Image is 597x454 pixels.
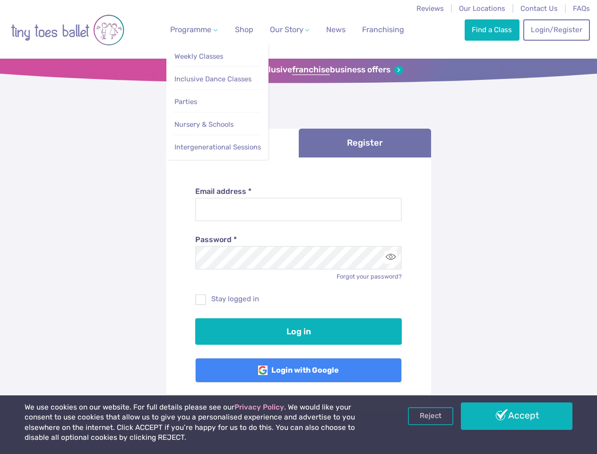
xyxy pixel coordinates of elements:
[299,129,431,157] a: Register
[11,6,124,54] img: tiny toes ballet
[573,4,590,13] a: FAQs
[173,93,261,111] a: Parties
[358,20,408,39] a: Franchising
[195,358,402,383] a: Login with Google
[459,4,505,13] a: Our Locations
[322,20,349,39] a: News
[523,19,589,40] a: Login/Register
[166,157,431,412] div: Log in
[166,20,221,39] a: Programme
[416,4,444,13] a: Reviews
[266,20,313,39] a: Our Story
[384,251,397,264] button: Toggle password visibility
[195,186,402,197] label: Email address *
[234,403,284,411] a: Privacy Policy
[194,65,403,75] a: Sign up for our exclusivefranchisebusiness offers
[270,25,303,34] span: Our Story
[174,75,251,83] span: Inclusive Dance Classes
[408,407,453,425] a: Reject
[520,4,558,13] a: Contact Us
[174,97,197,106] span: Parties
[195,318,402,345] button: Log in
[170,25,211,34] span: Programme
[173,48,261,65] a: Weekly Classes
[326,25,346,34] span: News
[235,25,253,34] span: Shop
[465,19,519,40] a: Find a Class
[173,70,261,88] a: Inclusive Dance Classes
[337,273,402,280] a: Forgot your password?
[174,143,261,151] span: Intergenerational Sessions
[231,20,257,39] a: Shop
[362,25,404,34] span: Franchising
[195,235,402,245] label: Password *
[258,366,268,375] img: Google Logo
[173,139,261,156] a: Intergenerational Sessions
[461,402,572,430] a: Accept
[174,120,234,129] span: Nursery & Schools
[292,65,330,75] strong: franchise
[173,116,261,133] a: Nursery & Schools
[174,52,223,61] span: Weekly Classes
[195,294,402,304] label: Stay logged in
[25,402,381,443] p: We use cookies on our website. For full details please see our . We would like your consent to us...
